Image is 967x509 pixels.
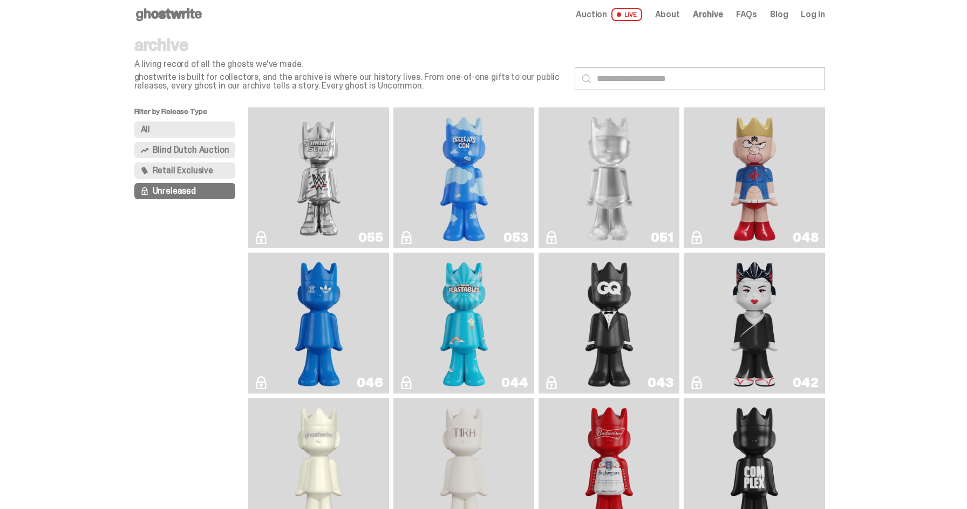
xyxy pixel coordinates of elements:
[141,125,151,134] span: All
[581,257,638,389] img: Black Tie
[153,166,213,175] span: Retail Exclusive
[503,231,528,244] div: 053
[581,112,638,244] img: LLLoyalty
[255,257,383,389] a: ComplexCon HK
[153,146,229,154] span: Blind Dutch Auction
[153,187,196,195] span: Unreleased
[358,231,383,244] div: 055
[290,257,348,389] img: ComplexCon HK
[134,121,236,138] button: All
[134,162,236,179] button: Retail Exclusive
[134,142,236,158] button: Blind Dutch Auction
[266,112,372,244] img: I Was There SummerSlam
[134,73,566,90] p: ghostwrite is built for collectors, and the archive is where our history lives. From one-of-one g...
[793,376,818,389] div: 042
[545,112,673,244] a: LLLoyalty
[435,257,493,389] img: Feastables
[690,257,818,389] a: Sei Less
[576,8,642,21] a: Auction LIVE
[801,10,825,19] a: Log in
[726,257,783,389] img: Sei Less
[655,10,680,19] a: About
[134,183,236,199] button: Unreleased
[357,376,383,389] div: 046
[690,112,818,244] a: Kinnikuman
[435,112,493,244] img: ghooooost
[545,257,673,389] a: Black Tie
[648,376,673,389] div: 043
[134,36,566,53] p: archive
[134,107,249,121] p: Filter by Release Type
[400,257,528,389] a: Feastables
[770,10,788,19] a: Blog
[651,231,673,244] div: 051
[134,60,566,69] p: A living record of all the ghosts we've made.
[501,376,528,389] div: 044
[576,10,607,19] span: Auction
[255,112,383,244] a: I Was There SummerSlam
[611,8,642,21] span: LIVE
[793,231,818,244] div: 048
[726,112,783,244] img: Kinnikuman
[693,10,723,19] a: Archive
[736,10,757,19] a: FAQs
[400,112,528,244] a: ghooooost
